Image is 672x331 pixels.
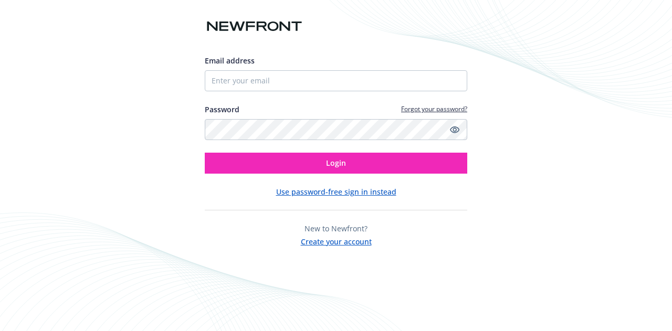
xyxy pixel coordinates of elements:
[304,223,367,233] span: New to Newfront?
[205,104,239,115] label: Password
[276,186,396,197] button: Use password-free sign in instead
[401,104,467,113] a: Forgot your password?
[448,123,461,136] a: Show password
[205,56,255,66] span: Email address
[205,119,467,140] input: Enter your password
[301,234,372,247] button: Create your account
[205,153,467,174] button: Login
[326,158,346,168] span: Login
[205,17,304,36] img: Newfront logo
[205,70,467,91] input: Enter your email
